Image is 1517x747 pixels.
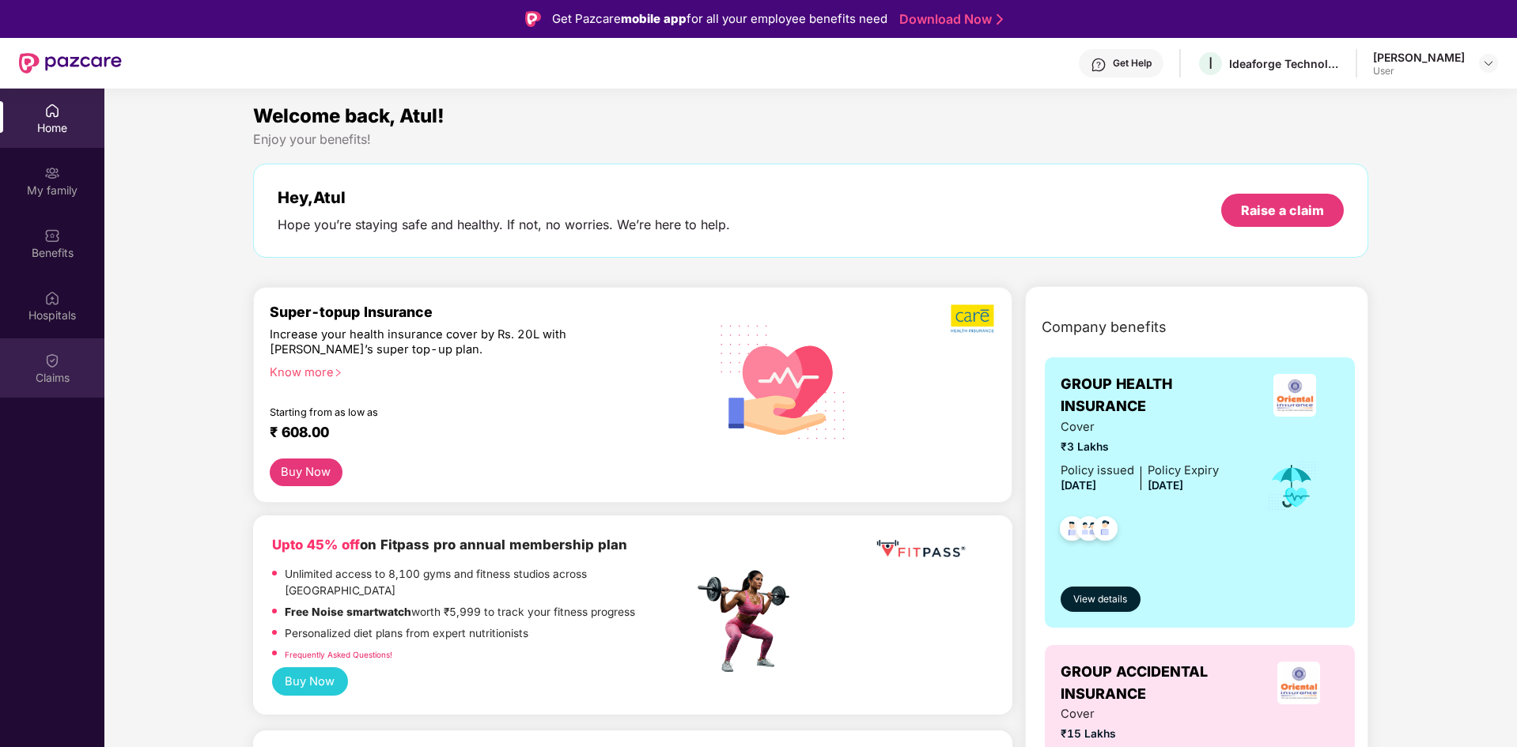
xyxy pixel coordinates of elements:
img: New Pazcare Logo [19,53,122,74]
div: Increase your health insurance cover by Rs. 20L with [PERSON_NAME]’s super top-up plan. [270,327,625,358]
b: on Fitpass pro annual membership plan [272,537,627,553]
div: Raise a claim [1241,202,1324,219]
div: Hey, Atul [278,188,730,207]
strong: mobile app [621,11,687,26]
button: Buy Now [272,667,348,696]
img: insurerLogo [1277,662,1320,704]
span: ₹15 Lakhs [1061,726,1219,743]
img: svg+xml;base64,PHN2ZyBpZD0iSG9tZSIgeG1sbnM9Imh0dHA6Ly93d3cudzMub3JnLzIwMDAvc3ZnIiB3aWR0aD0iMjAiIG... [44,103,60,119]
img: Stroke [997,11,1003,28]
div: Hope you’re staying safe and healthy. If not, no worries. We’re here to help. [278,217,730,233]
img: icon [1266,460,1318,512]
img: Logo [525,11,541,27]
a: Frequently Asked Questions! [285,650,392,659]
div: Policy issued [1061,462,1134,480]
img: insurerLogo [1273,374,1316,417]
img: svg+xml;base64,PHN2ZyB4bWxucz0iaHR0cDovL3d3dy53My5vcmcvMjAwMC9zdmciIHhtbG5zOnhsaW5rPSJodHRwOi8vd3... [708,304,859,458]
button: Buy Now [270,458,342,486]
img: svg+xml;base64,PHN2ZyB4bWxucz0iaHR0cDovL3d3dy53My5vcmcvMjAwMC9zdmciIHdpZHRoPSI0OC45NDMiIGhlaWdodD... [1053,511,1091,550]
div: ₹ 608.00 [270,424,678,443]
span: GROUP HEALTH INSURANCE [1061,373,1250,418]
span: [DATE] [1061,479,1096,492]
button: View details [1061,587,1141,612]
div: Know more [270,365,684,376]
p: worth ₹5,999 to track your fitness progress [285,604,635,621]
div: [PERSON_NAME] [1373,50,1465,65]
div: Ideaforge Technology Ltd [1229,56,1340,71]
img: svg+xml;base64,PHN2ZyBpZD0iQmVuZWZpdHMiIHhtbG5zPSJodHRwOi8vd3d3LnczLm9yZy8yMDAwL3N2ZyIgd2lkdGg9Ij... [44,228,60,243]
p: Personalized diet plans from expert nutritionists [285,625,528,643]
a: Download Now [899,11,998,28]
span: ₹3 Lakhs [1061,439,1219,456]
span: Company benefits [1042,316,1167,338]
span: GROUP ACCIDENTAL INSURANCE [1061,661,1258,706]
span: [DATE] [1148,479,1183,492]
span: right [334,368,342,377]
span: View details [1073,592,1127,607]
p: Unlimited access to 8,100 gyms and fitness studios across [GEOGRAPHIC_DATA] [285,566,693,600]
img: fppp.png [873,534,968,564]
div: Super-topup Insurance [270,304,694,320]
img: svg+xml;base64,PHN2ZyB4bWxucz0iaHR0cDovL3d3dy53My5vcmcvMjAwMC9zdmciIHdpZHRoPSI0OC45MTUiIGhlaWdodD... [1069,511,1108,550]
img: b5dec4f62d2307b9de63beb79f102df3.png [951,304,996,334]
b: Upto 45% off [272,537,360,553]
strong: Free Noise smartwatch [285,606,411,618]
div: Starting from as low as [270,406,626,417]
span: Cover [1061,705,1219,723]
img: svg+xml;base64,PHN2ZyBpZD0iSGVscC0zMngzMiIgeG1sbnM9Imh0dHA6Ly93d3cudzMub3JnLzIwMDAvc3ZnIiB3aWR0aD... [1091,57,1107,73]
span: I [1209,54,1212,73]
div: Policy Expiry [1148,462,1219,480]
div: Get Pazcare for all your employee benefits need [552,9,887,28]
img: svg+xml;base64,PHN2ZyBpZD0iSG9zcGl0YWxzIiB4bWxucz0iaHR0cDovL3d3dy53My5vcmcvMjAwMC9zdmciIHdpZHRoPS... [44,290,60,306]
span: Cover [1061,418,1219,436]
img: svg+xml;base64,PHN2ZyBpZD0iRHJvcGRvd24tMzJ4MzIiIHhtbG5zPSJodHRwOi8vd3d3LnczLm9yZy8yMDAwL3N2ZyIgd2... [1482,57,1495,70]
div: Get Help [1113,57,1152,70]
img: svg+xml;base64,PHN2ZyBpZD0iQ2xhaW0iIHhtbG5zPSJodHRwOi8vd3d3LnczLm9yZy8yMDAwL3N2ZyIgd2lkdGg9IjIwIi... [44,353,60,368]
img: svg+xml;base64,PHN2ZyB3aWR0aD0iMjAiIGhlaWdodD0iMjAiIHZpZXdCb3g9IjAgMCAyMCAyMCIgZmlsbD0ibm9uZSIgeG... [44,165,60,181]
div: User [1373,65,1465,77]
div: Enjoy your benefits! [253,131,1369,148]
img: svg+xml;base64,PHN2ZyB4bWxucz0iaHR0cDovL3d3dy53My5vcmcvMjAwMC9zdmciIHdpZHRoPSI0OC45NDMiIGhlaWdodD... [1086,511,1125,550]
span: Welcome back, Atul! [253,104,445,127]
img: fpp.png [693,566,804,677]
